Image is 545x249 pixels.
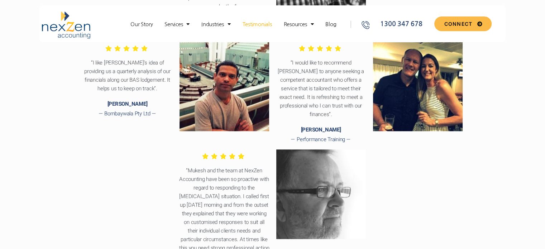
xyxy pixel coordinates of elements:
a: Our Story [127,21,156,28]
a: 1300 347 678 [361,19,432,29]
div: [PERSON_NAME] [291,126,350,134]
nav: Menu [120,21,346,28]
a: Testimonials [239,21,275,28]
div: — Performance Training — [291,134,350,145]
a: Blog [322,21,340,28]
a: Industries [198,21,234,28]
a: CONNECT [434,16,491,31]
a: Services [161,21,193,28]
span: CONNECT [444,21,472,27]
div: “I would like to recommend [PERSON_NAME] to anyone seeking a competent accountant who offers a se... [276,58,367,119]
span: 1300 347 678 [378,19,422,29]
div: [PERSON_NAME] [99,100,156,108]
div: “I like [PERSON_NAME]’s idea of providing us a quarterly analysis of our financials along our BAS... [82,58,173,93]
a: Resources [280,21,317,28]
div: — Bombaywala Pty Ltd — [99,108,156,119]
